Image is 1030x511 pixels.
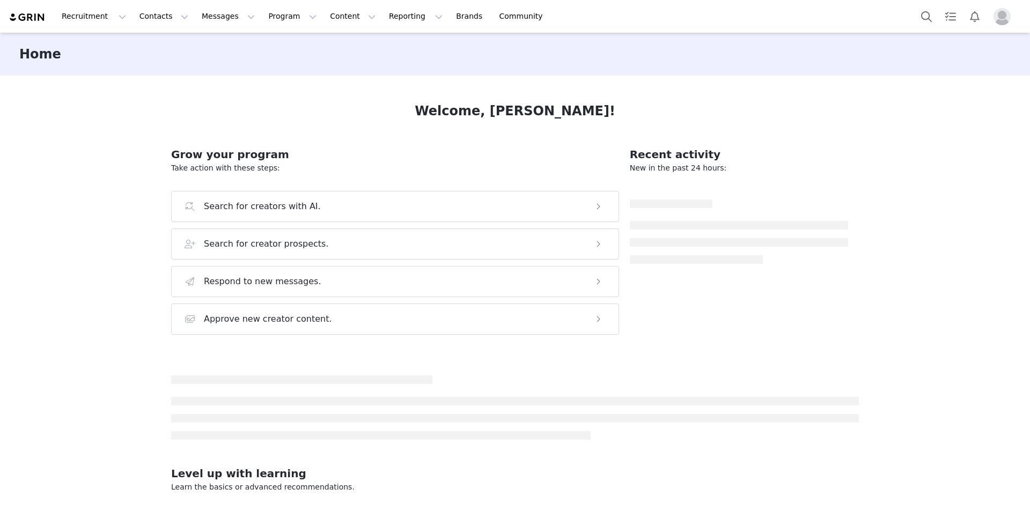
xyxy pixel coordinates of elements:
[204,238,329,250] h3: Search for creator prospects.
[171,146,619,162] h2: Grow your program
[19,45,61,64] h3: Home
[204,313,332,325] h3: Approve new creator content.
[323,4,382,28] button: Content
[9,12,46,23] img: grin logo
[939,4,962,28] a: Tasks
[963,4,987,28] button: Notifications
[133,4,195,28] button: Contacts
[171,162,619,174] p: Take action with these steps:
[994,8,1011,25] img: placeholder-profile.jpg
[204,275,321,288] h3: Respond to new messages.
[382,4,449,28] button: Reporting
[987,8,1021,25] button: Profile
[171,465,859,482] h2: Level up with learning
[262,4,323,28] button: Program
[171,482,859,493] p: Learn the basics or advanced recommendations.
[415,101,615,121] h1: Welcome, [PERSON_NAME]!
[171,228,619,260] button: Search for creator prospects.
[915,4,938,28] button: Search
[450,4,492,28] a: Brands
[171,303,619,335] button: Approve new creator content.
[55,4,133,28] button: Recruitment
[171,266,619,297] button: Respond to new messages.
[630,162,848,174] p: New in the past 24 hours:
[630,146,848,162] h2: Recent activity
[195,4,261,28] button: Messages
[204,200,321,213] h3: Search for creators with AI.
[171,191,619,222] button: Search for creators with AI.
[493,4,554,28] a: Community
